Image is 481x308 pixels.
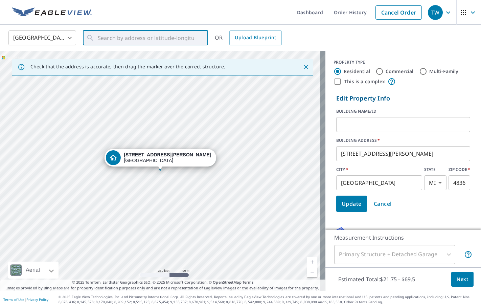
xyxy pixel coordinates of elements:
[12,7,92,18] img: EV Logo
[333,272,421,287] p: Estimated Total: $21.75 - $69.5
[124,152,211,157] strong: [STREET_ADDRESS][PERSON_NAME]
[8,262,59,279] div: Aerial
[428,5,443,20] div: TW
[104,149,216,170] div: Dropped pin, building 1, Residential property, 406 Hoag Dr Lake Orion, MI 48362
[464,250,472,259] span: Your report will include the primary structure and a detached garage if one exists.
[342,199,362,208] span: Update
[26,297,48,302] a: Privacy Policy
[344,78,385,85] label: This is a complex
[374,199,392,208] span: Cancel
[334,234,472,242] p: Measurement Instructions
[334,245,455,264] div: Primary Structure + Detached Garage
[302,63,311,71] button: Close
[457,275,468,284] span: Next
[449,167,470,173] label: ZIP CODE
[368,196,397,212] button: Cancel
[375,5,422,20] a: Cancel Order
[124,152,211,163] div: [GEOGRAPHIC_DATA]
[72,280,254,285] span: © 2025 TomTom, Earthstar Geographics SIO, © 2025 Microsoft Corporation, ©
[213,280,241,285] a: OpenStreetMap
[98,28,194,47] input: Search by address or latitude-longitude
[229,30,281,45] a: Upload Blueprint
[8,28,76,47] div: [GEOGRAPHIC_DATA]
[336,94,470,103] p: Edit Property Info
[451,272,474,287] button: Next
[59,294,478,305] p: © 2025 Eagle View Technologies, Inc. and Pictometry International Corp. All Rights Reserved. Repo...
[30,64,225,70] p: Check that the address is accurate, then drag the marker over the correct structure.
[344,68,370,75] label: Residential
[429,68,459,75] label: Multi-Family
[307,257,317,267] a: Current Level 17, Zoom In
[215,30,282,45] div: OR
[424,175,446,190] div: MI
[243,280,254,285] a: Terms
[3,298,48,302] p: |
[336,108,470,114] label: BUILDING NAME/ID
[429,180,436,186] em: MI
[331,226,476,242] div: Full House ProductsNew
[336,167,422,173] label: CITY
[235,34,276,42] span: Upload Blueprint
[24,262,42,279] div: Aerial
[336,196,367,212] button: Update
[386,68,414,75] label: Commercial
[334,59,473,65] div: PROPERTY TYPE
[336,137,470,144] label: BUILDING ADDRESS
[3,297,24,302] a: Terms of Use
[307,267,317,277] a: Current Level 17, Zoom Out
[424,167,446,173] label: STATE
